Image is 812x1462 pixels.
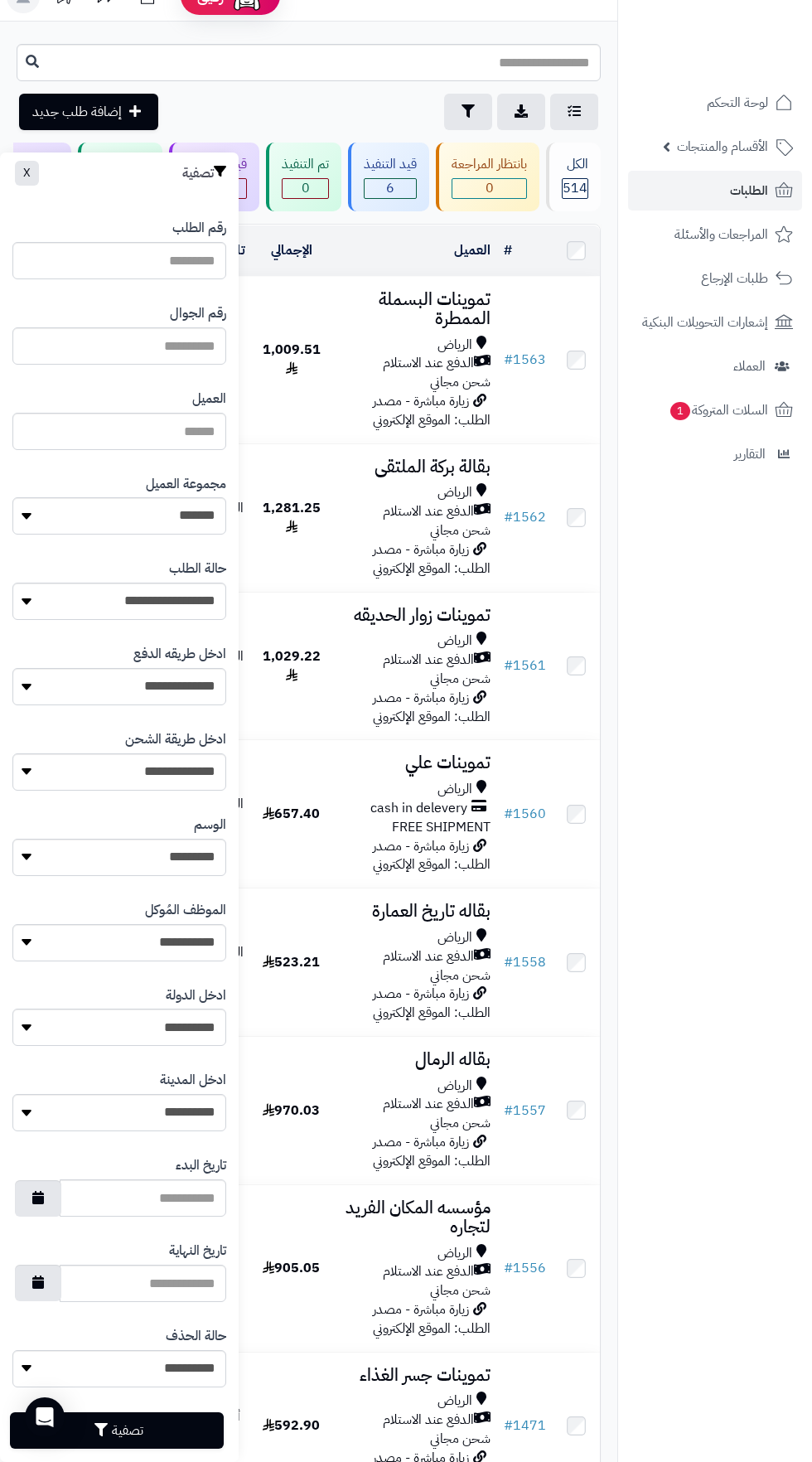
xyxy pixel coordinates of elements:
[628,259,802,298] a: طلبات الإرجاع
[437,1077,472,1096] span: الرياض
[345,143,433,211] a: قيد التنفيذ 6
[15,161,39,186] button: X
[383,1411,474,1430] span: الدفع عند الاستلام
[504,1258,513,1278] span: #
[504,656,546,675] a: #1561
[628,83,802,123] a: لوحة التحكم
[338,606,491,625] h3: تموينات زوار الحديقه
[263,143,345,211] a: تم التنفيذ 0
[263,1258,320,1278] span: 905.05
[430,966,491,985] span: شحن مجاني
[669,399,768,422] span: السلات المتروكة
[392,817,491,837] span: FREE SHIPMENT
[707,91,768,114] span: لوحة التحكم
[504,656,513,675] span: #
[283,179,328,198] span: 0
[383,947,474,966] span: الدفع عند الاستلام
[437,1244,472,1263] span: الرياض
[169,1242,226,1261] label: تاريخ النهاية
[504,804,546,824] a: #1560
[19,94,158,130] a: إضافة طلب جديد
[699,13,796,48] img: logo-2.png
[263,340,321,379] span: 1,009.51
[628,346,802,386] a: العملاء
[338,753,491,772] h3: تموينات علي
[677,135,768,158] span: الأقسام والمنتجات
[25,1397,65,1437] div: Open Intercom Messenger
[373,1132,491,1171] span: زيارة مباشرة - مصدر الطلب: الموقع الإلكتروني
[373,688,491,727] span: زيارة مباشرة - مصدر الطلب: الموقع الإلكتروني
[373,391,491,430] span: زيارة مباشرة - مصدر الطلب: الموقع الإلكتروني
[263,1101,320,1121] span: 970.03
[194,816,226,835] label: الوسم
[628,215,802,254] a: المراجعات والأسئلة
[504,804,513,824] span: #
[166,986,226,1005] label: ادخل الدولة
[365,179,416,198] div: 6
[338,902,491,921] h3: بقاله تاريخ العمارة
[543,143,604,211] a: الكل514
[730,179,768,202] span: الطلبات
[373,540,491,579] span: زيارة مباشرة - مصدر الطلب: الموقع الإلكتروني
[504,1101,513,1121] span: #
[271,240,312,260] a: الإجمالي
[701,267,768,290] span: طلبات الإرجاع
[338,290,491,328] h3: تموينات البسملة الممطرة
[373,1300,491,1339] span: زيارة مباشرة - مصدر الطلب: الموقع الإلكتروني
[437,632,472,651] span: الرياض
[338,1366,491,1385] h3: تموينات جسر الغذاء
[172,219,226,238] label: رقم الطلب
[338,1050,491,1069] h3: بقاله الرمال
[263,952,320,972] span: 523.21
[642,311,768,334] span: إشعارات التحويلات البنكية
[674,223,768,246] span: المراجعات والأسئلة
[383,1262,474,1281] span: الدفع عند الاستلام
[383,354,474,373] span: الدفع عند الاستلام
[504,1416,513,1435] span: #
[437,483,472,502] span: الرياض
[169,559,226,579] label: حالة الطلب
[338,1198,491,1237] h3: مؤسسه المكان الفريد لتجاره
[146,475,226,494] label: مجموعة العميل
[437,928,472,947] span: الرياض
[669,401,691,421] span: 1
[430,1280,491,1300] span: شحن مجاني
[192,390,226,409] label: العميل
[628,434,802,474] a: التقارير
[452,179,526,198] span: 0
[182,165,226,182] h3: تصفية
[628,171,802,211] a: الطلبات
[504,507,546,527] a: #1562
[170,304,226,323] label: رقم الجوال
[504,240,512,260] a: #
[504,507,513,527] span: #
[430,372,491,392] span: شحن مجاني
[504,1258,546,1278] a: #1556
[504,350,513,370] span: #
[373,836,491,875] span: زيارة مباشرة - مصدر الطلب: الموقع الإلكتروني
[454,240,491,260] a: العميل
[263,646,321,685] span: 1,029.22
[452,155,527,174] div: بانتظار المراجعة
[383,1095,474,1114] span: الدفع عند الاستلام
[166,143,263,211] a: قيد التوصيل 0
[562,155,588,174] div: الكل
[430,1429,491,1449] span: شحن مجاني
[263,804,320,824] span: 657.40
[145,901,226,920] label: الموظف المُوكل
[504,1416,546,1435] a: #1471
[733,355,766,378] span: العملاء
[364,155,417,174] div: قيد التنفيذ
[125,730,226,749] label: ادخل طريقة الشحن
[504,1101,546,1121] a: #1557
[504,350,546,370] a: #1563
[133,645,226,664] label: ادخل طريقه الدفع
[23,164,31,182] span: X
[338,457,491,477] h3: بقالة بركة الملتقى
[370,799,467,818] span: cash in delevery
[504,952,546,972] a: #1558
[176,1156,226,1175] label: تاريخ البدء
[166,1327,226,1346] label: حالة الحذف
